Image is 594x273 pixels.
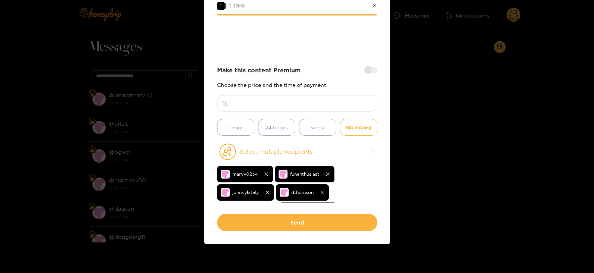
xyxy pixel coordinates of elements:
[217,82,377,88] p: Choose the price and the time of payment
[232,188,259,197] span: johnnylately
[258,119,295,136] button: 24 hours
[265,123,288,132] span: 24 hours
[217,143,377,160] button: Select multiple recipients
[221,170,230,179] img: no-avatar.png
[291,188,314,197] span: dthomson
[228,3,245,8] span: 0.35 MB
[279,170,288,179] img: no-avatar.png
[217,2,225,10] span: 1
[311,123,324,132] span: week
[232,170,258,178] span: maryy0234
[217,66,301,75] strong: Make this content Premium
[299,119,336,136] button: week
[346,123,371,132] span: No expiry
[217,119,254,136] button: 1 hour
[228,123,244,132] span: 1 hour
[340,119,377,136] button: No expiry
[290,170,319,178] span: funenthusiast
[280,188,289,197] img: no-avatar.png
[221,188,230,197] img: no-avatar.png
[217,214,377,231] button: Send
